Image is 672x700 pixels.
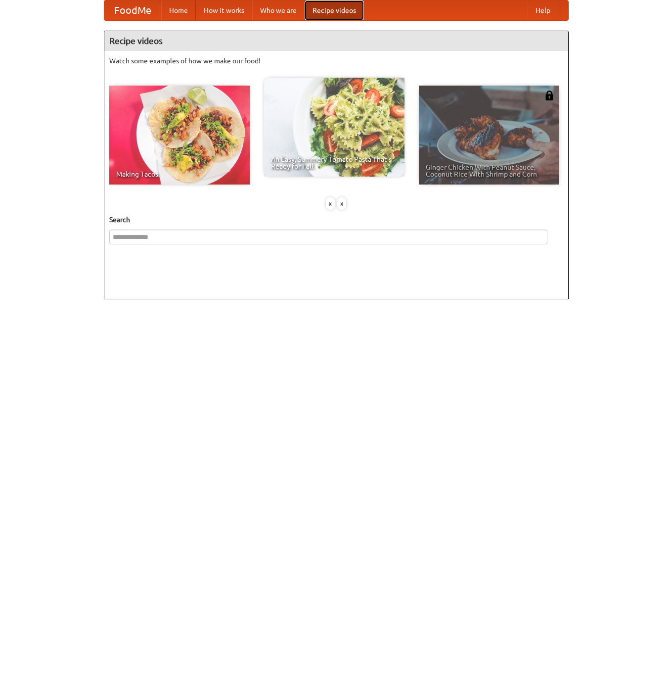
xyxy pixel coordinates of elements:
div: » [337,197,346,210]
a: FoodMe [104,0,161,20]
h4: Recipe videos [104,31,568,51]
a: Who we are [252,0,305,20]
a: Making Tacos [109,86,250,185]
a: Recipe videos [305,0,364,20]
h5: Search [109,215,563,225]
a: An Easy, Summery Tomato Pasta That's Ready for Fall [264,78,404,177]
span: Making Tacos [116,171,243,178]
a: Help [528,0,558,20]
div: « [326,197,335,210]
p: Watch some examples of how we make our food! [109,56,563,66]
a: How it works [196,0,252,20]
span: An Easy, Summery Tomato Pasta That's Ready for Fall [271,156,398,170]
a: Home [161,0,196,20]
img: 483408.png [544,91,554,100]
